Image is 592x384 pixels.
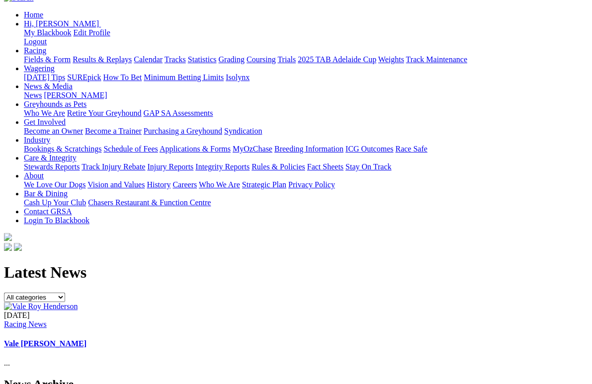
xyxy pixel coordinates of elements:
[24,55,71,64] a: Fields & Form
[147,180,170,189] a: History
[172,180,197,189] a: Careers
[24,136,50,144] a: Industry
[160,145,231,153] a: Applications & Forms
[74,28,110,37] a: Edit Profile
[24,207,72,216] a: Contact GRSA
[24,91,42,99] a: News
[24,154,77,162] a: Care & Integrity
[242,180,286,189] a: Strategic Plan
[24,198,588,207] div: Bar & Dining
[307,162,343,171] a: Fact Sheets
[24,180,85,189] a: We Love Our Dogs
[103,73,142,81] a: How To Bet
[144,109,213,117] a: GAP SA Assessments
[298,55,376,64] a: 2025 TAB Adelaide Cup
[44,91,107,99] a: [PERSON_NAME]
[4,320,47,328] a: Racing News
[4,339,86,348] a: Vale [PERSON_NAME]
[103,145,158,153] a: Schedule of Fees
[4,243,12,251] img: facebook.svg
[165,55,186,64] a: Tracks
[24,64,55,73] a: Wagering
[4,311,30,319] span: [DATE]
[274,145,343,153] a: Breeding Information
[4,263,588,282] h1: Latest News
[24,118,66,126] a: Get Involved
[24,171,44,180] a: About
[252,162,305,171] a: Rules & Policies
[73,55,132,64] a: Results & Replays
[144,73,224,81] a: Minimum Betting Limits
[24,145,101,153] a: Bookings & Scratchings
[24,109,588,118] div: Greyhounds as Pets
[24,46,46,55] a: Racing
[24,127,83,135] a: Become an Owner
[378,55,404,64] a: Weights
[24,127,588,136] div: Get Involved
[24,162,588,171] div: Care & Integrity
[4,311,588,368] div: ...
[24,10,43,19] a: Home
[24,28,72,37] a: My Blackbook
[24,180,588,189] div: About
[24,109,65,117] a: Who We Are
[199,180,240,189] a: Who We Are
[24,100,86,108] a: Greyhounds as Pets
[24,37,47,46] a: Logout
[24,19,101,28] a: Hi, [PERSON_NAME]
[147,162,193,171] a: Injury Reports
[4,302,78,311] img: Vale Roy Henderson
[288,180,335,189] a: Privacy Policy
[24,189,68,198] a: Bar & Dining
[82,162,145,171] a: Track Injury Rebate
[14,243,22,251] img: twitter.svg
[247,55,276,64] a: Coursing
[277,55,296,64] a: Trials
[24,19,99,28] span: Hi, [PERSON_NAME]
[24,145,588,154] div: Industry
[24,55,588,64] div: Racing
[24,73,588,82] div: Wagering
[88,198,211,207] a: Chasers Restaurant & Function Centre
[134,55,163,64] a: Calendar
[24,216,89,225] a: Login To Blackbook
[24,82,73,90] a: News & Media
[226,73,250,81] a: Isolynx
[144,127,222,135] a: Purchasing a Greyhound
[406,55,467,64] a: Track Maintenance
[67,73,101,81] a: SUREpick
[24,73,65,81] a: [DATE] Tips
[233,145,272,153] a: MyOzChase
[67,109,142,117] a: Retire Your Greyhound
[224,127,262,135] a: Syndication
[345,162,391,171] a: Stay On Track
[195,162,250,171] a: Integrity Reports
[24,162,80,171] a: Stewards Reports
[219,55,245,64] a: Grading
[345,145,393,153] a: ICG Outcomes
[24,198,86,207] a: Cash Up Your Club
[395,145,427,153] a: Race Safe
[4,233,12,241] img: logo-grsa-white.png
[85,127,142,135] a: Become a Trainer
[24,91,588,100] div: News & Media
[87,180,145,189] a: Vision and Values
[188,55,217,64] a: Statistics
[24,28,588,46] div: Hi, [PERSON_NAME]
